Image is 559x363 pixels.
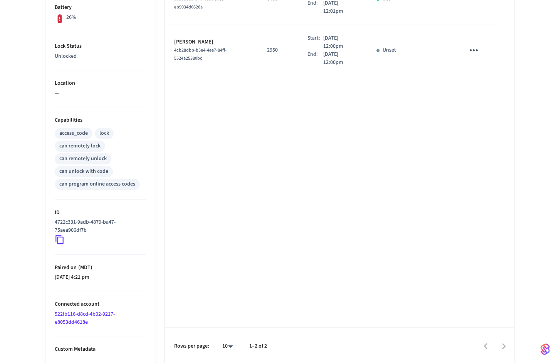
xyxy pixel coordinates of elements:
a: 522fb116-d8cd-4b02-9217-e8053dd4618e [55,310,115,326]
p: Custom Metadata [55,345,146,353]
div: can program online access codes [59,180,135,188]
div: access_code [59,129,88,137]
div: lock [99,129,109,137]
p: [DATE] 12:00pm [323,50,358,67]
img: SeamLogoGradient.69752ec5.svg [541,343,550,355]
div: Start: [307,34,323,50]
span: 4cb28dbb-b5e4-4ee7-84ff-5524a25380bc [174,47,227,62]
p: Paired on [55,264,146,272]
div: can remotely lock [59,142,101,150]
p: 4722c331-9adb-4879-ba47-75aea906df7b [55,218,143,234]
p: Connected account [55,300,146,308]
div: 10 [218,341,237,352]
p: [PERSON_NAME] [174,38,249,46]
p: — [55,89,146,97]
p: 1–2 of 2 [249,342,267,350]
p: Unset [383,46,396,54]
div: can remotely unlock [59,155,107,163]
p: Rows per page: [174,342,209,350]
p: Battery [55,3,146,12]
p: Unlocked [55,52,146,60]
p: [DATE] 12:00pm [323,34,358,50]
div: End: [307,50,323,67]
p: Location [55,79,146,87]
span: ( MDT ) [77,264,92,271]
p: ID [55,209,146,217]
p: Lock Status [55,42,146,50]
p: 2950 [267,46,289,54]
p: 26% [66,13,76,22]
p: Capabilities [55,116,146,124]
div: can unlock with code [59,167,108,176]
p: [DATE] 4:21 pm [55,273,146,281]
